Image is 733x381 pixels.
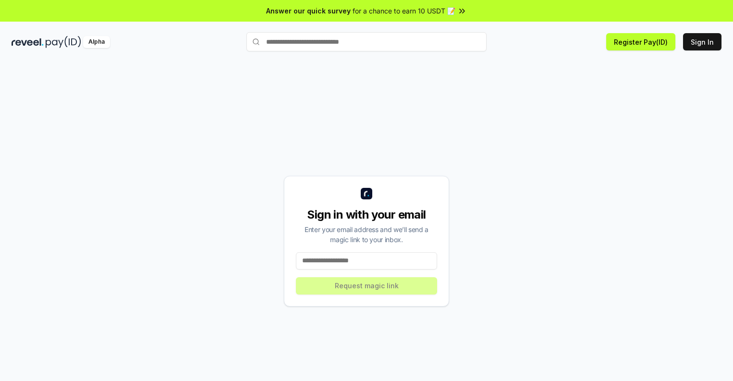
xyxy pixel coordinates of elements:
img: pay_id [46,36,81,48]
span: for a chance to earn 10 USDT 📝 [353,6,455,16]
button: Register Pay(ID) [606,33,675,50]
div: Sign in with your email [296,207,437,222]
img: logo_small [361,188,372,199]
span: Answer our quick survey [266,6,351,16]
div: Alpha [83,36,110,48]
button: Sign In [683,33,721,50]
img: reveel_dark [12,36,44,48]
div: Enter your email address and we’ll send a magic link to your inbox. [296,224,437,245]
